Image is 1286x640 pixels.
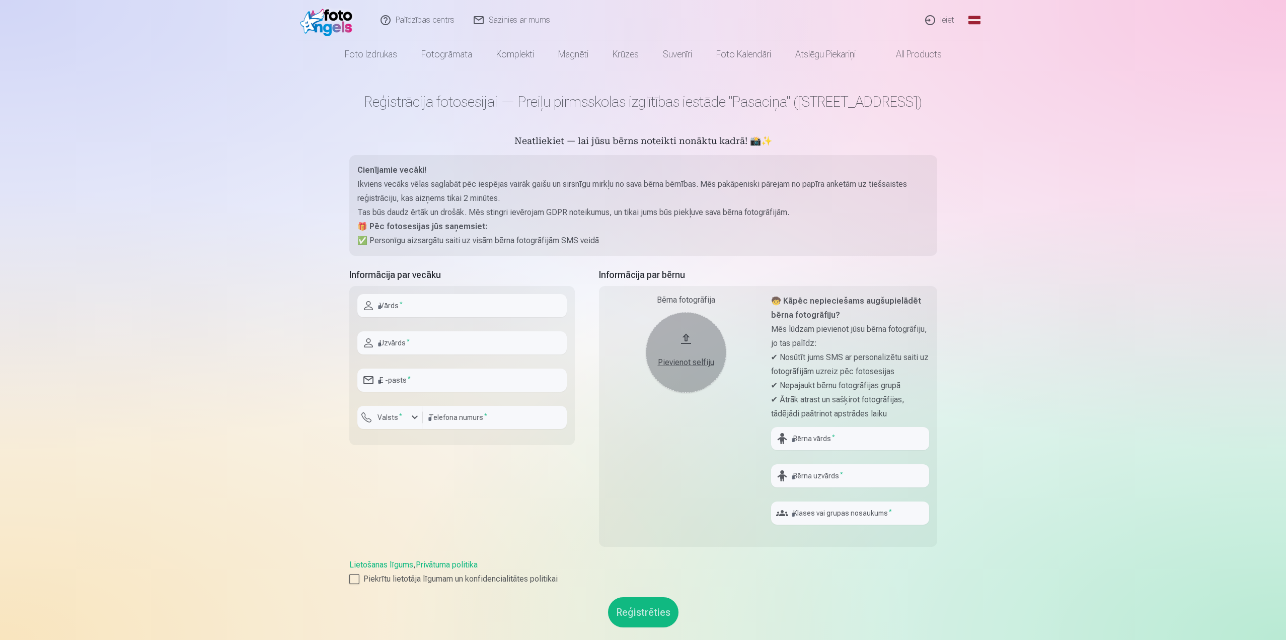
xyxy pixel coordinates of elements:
[546,40,600,68] a: Magnēti
[704,40,783,68] a: Foto kalendāri
[771,393,929,421] p: ✔ Ātrāk atrast un sašķirot fotogrāfijas, tādējādi paātrinot apstrādes laiku
[349,559,937,585] div: ,
[868,40,954,68] a: All products
[300,4,358,36] img: /fa1
[349,573,937,585] label: Piekrītu lietotāja līgumam un konfidencialitātes politikai
[349,268,575,282] h5: Informācija par vecāku
[484,40,546,68] a: Komplekti
[349,135,937,149] h5: Neatliekiet — lai jūsu bērns noteikti nonāktu kadrā! 📸✨
[608,597,678,627] button: Reģistrēties
[357,177,929,205] p: Ikviens vecāks vēlas saglabāt pēc iespējas vairāk gaišu un sirsnīgu mirkļu no sava bērna bērnības...
[349,560,413,570] a: Lietošanas līgums
[651,40,704,68] a: Suvenīri
[357,406,423,429] button: Valsts*
[357,165,426,175] strong: Cienījamie vecāki!
[416,560,478,570] a: Privātuma politika
[357,205,929,220] p: Tas būs daudz ērtāk un drošāk. Mēs stingri ievērojam GDPR noteikumus, un tikai jums būs piekļuve ...
[349,93,937,111] h1: Reģistrācija fotosesijai — Preiļu pirmsskolas izglītības iestāde "Pasaciņa" ([STREET_ADDRESS])
[373,412,406,422] label: Valsts
[771,379,929,393] p: ✔ Nepajaukt bērnu fotogrāfijas grupā
[646,312,726,393] button: Pievienot selfiju
[656,357,716,369] div: Pievienot selfiju
[771,296,921,320] strong: 🧒 Kāpēc nepieciešams augšupielādēt bērna fotogrāfiju?
[409,40,484,68] a: Fotogrāmata
[357,234,929,248] p: ✅ Personīgu aizsargātu saiti uz visām bērna fotogrāfijām SMS veidā
[600,40,651,68] a: Krūzes
[599,268,937,282] h5: Informācija par bērnu
[333,40,409,68] a: Foto izdrukas
[783,40,868,68] a: Atslēgu piekariņi
[357,222,487,231] strong: 🎁 Pēc fotosesijas jūs saņemsiet:
[607,294,765,306] div: Bērna fotogrāfija
[771,322,929,350] p: Mēs lūdzam pievienot jūsu bērna fotogrāfiju, jo tas palīdz:
[771,350,929,379] p: ✔ Nosūtīt jums SMS ar personalizētu saiti uz fotogrāfijām uzreiz pēc fotosesijas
